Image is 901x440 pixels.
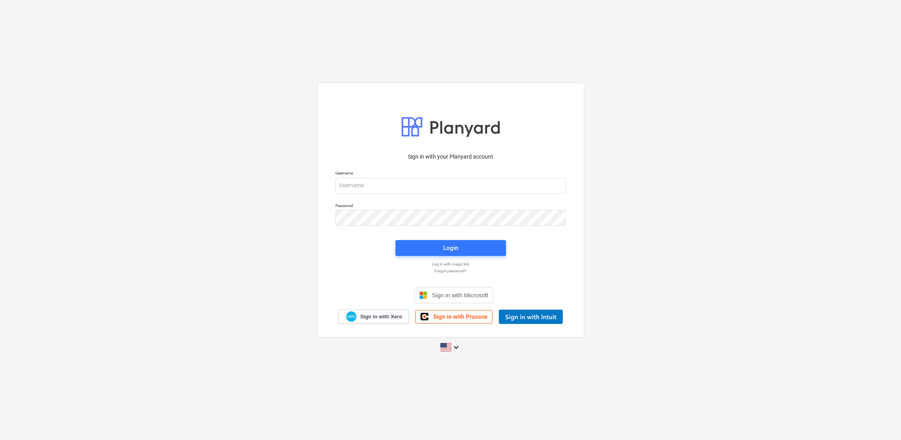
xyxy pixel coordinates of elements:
div: Login [443,243,458,253]
span: Sign in with Procore [433,313,487,320]
i: keyboard_arrow_down [451,343,461,352]
span: Sign in with Microsoft [432,292,488,299]
a: Forgot password? [331,268,570,273]
span: Sign in with Xero [360,313,402,320]
a: Sign in with Procore [415,310,492,324]
p: Username [335,171,566,177]
img: Xero logo [346,311,357,322]
img: Microsoft logo [419,291,427,299]
button: Login [395,240,506,256]
p: Password [335,203,566,210]
input: Username [335,178,566,194]
a: Log in with magic link [331,262,570,267]
p: Sign in with your Planyard account [335,153,566,161]
a: Sign in with Xero [338,310,409,324]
